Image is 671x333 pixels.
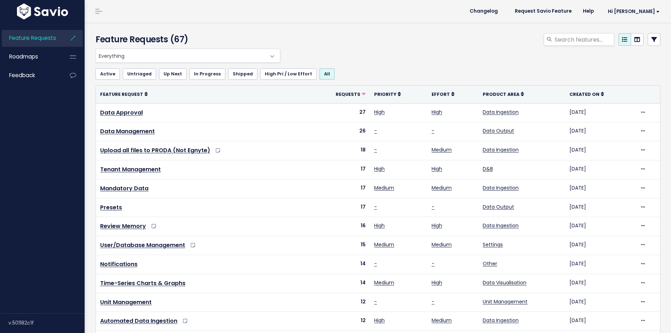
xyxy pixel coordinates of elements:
[577,6,599,17] a: Help
[483,241,503,248] a: Settings
[374,146,377,153] a: -
[307,274,370,293] td: 14
[307,217,370,236] td: 16
[374,91,396,97] span: Priority
[15,4,70,19] img: logo-white.9d6f32f41409.svg
[319,68,335,80] a: All
[565,198,635,217] td: [DATE]
[100,109,143,117] a: Data Approval
[432,222,442,229] a: High
[100,184,148,192] a: Mandatory Data
[2,67,59,84] a: Feedback
[432,317,452,324] a: Medium
[483,317,519,324] a: Data Ingestion
[483,203,514,210] a: Data Output
[100,260,138,268] a: Notifications
[432,184,452,191] a: Medium
[565,179,635,198] td: [DATE]
[100,298,152,306] a: Unit Management
[374,260,377,267] a: -
[100,222,146,230] a: Review Memory
[432,109,442,116] a: High
[374,165,385,172] a: High
[374,203,377,210] a: -
[307,236,370,255] td: 15
[483,260,497,267] a: Other
[565,255,635,274] td: [DATE]
[189,68,225,80] a: In Progress
[599,6,665,17] a: Hi [PERSON_NAME]
[2,30,59,46] a: Feature Requests
[483,298,527,305] a: Unit Management
[228,68,257,80] a: Shipped
[123,68,156,80] a: Untriaged
[432,91,450,97] span: Effort
[374,184,394,191] a: Medium
[565,293,635,312] td: [DATE]
[483,279,526,286] a: Data Visualisation
[374,109,385,116] a: High
[432,279,442,286] a: High
[483,127,514,134] a: Data Output
[565,312,635,331] td: [DATE]
[159,68,187,80] a: Up Next
[374,222,385,229] a: High
[336,91,366,98] a: Requests
[374,241,394,248] a: Medium
[554,33,614,46] input: Search features...
[336,91,360,97] span: Requests
[374,298,377,305] a: -
[260,68,317,80] a: High Pri / Low Effort
[307,198,370,217] td: 17
[96,33,277,46] h4: Feature Requests (67)
[100,91,148,98] a: Feature Request
[565,122,635,141] td: [DATE]
[2,49,59,65] a: Roadmaps
[100,127,155,135] a: Data Management
[100,165,161,173] a: Tenant Management
[432,203,434,210] a: -
[374,317,385,324] a: High
[483,184,519,191] a: Data Ingestion
[432,91,455,98] a: Effort
[509,6,577,17] a: Request Savio Feature
[432,165,442,172] a: High
[307,255,370,274] td: 14
[100,146,210,154] a: Upload all files to PRODA (Not Egnyte)
[569,91,604,98] a: Created On
[432,127,434,134] a: -
[96,68,120,80] a: Active
[608,9,660,14] span: Hi [PERSON_NAME]
[307,160,370,179] td: 17
[9,53,38,60] span: Roadmaps
[483,91,524,98] a: Product Area
[483,222,519,229] a: Data Ingestion
[307,141,370,160] td: 18
[565,160,635,179] td: [DATE]
[432,241,452,248] a: Medium
[565,274,635,293] td: [DATE]
[470,9,498,14] span: Changelog
[374,279,394,286] a: Medium
[565,141,635,160] td: [DATE]
[483,165,493,172] a: D&B
[100,317,177,325] a: Automated Data Ingestion
[307,179,370,198] td: 17
[9,72,35,79] span: Feedback
[96,68,660,80] ul: Filter feature requests
[8,314,85,332] div: v.501182c1f
[432,298,434,305] a: -
[100,203,122,211] a: Presets
[432,146,452,153] a: Medium
[569,91,599,97] span: Created On
[96,49,280,63] span: Everything
[307,293,370,312] td: 12
[565,103,635,122] td: [DATE]
[307,103,370,122] td: 27
[100,91,143,97] span: Feature Request
[9,34,56,42] span: Feature Requests
[374,91,401,98] a: Priority
[374,127,377,134] a: -
[100,279,185,287] a: Time-Series Charts & Graphs
[432,260,434,267] a: -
